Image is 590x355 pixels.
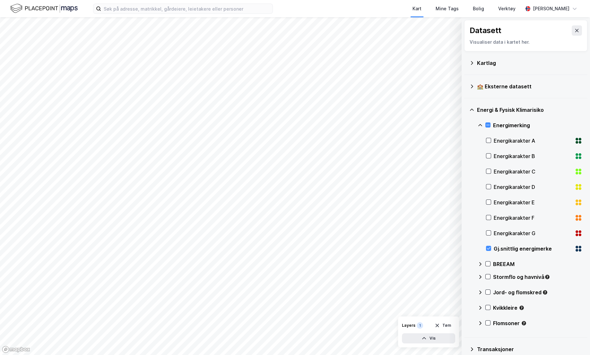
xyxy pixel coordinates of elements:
div: Kart [412,5,421,13]
div: Mine Tags [436,5,459,13]
div: Energikarakter C [494,168,572,175]
div: [PERSON_NAME] [533,5,569,13]
div: Verktøy [498,5,516,13]
div: Stormflo og havnivå [493,273,582,281]
a: Mapbox homepage [2,346,30,353]
div: Transaksjoner [477,345,582,353]
div: Kartlag [477,59,582,67]
div: Energikarakter F [494,214,572,222]
div: Flomsoner [493,319,582,327]
div: Energimerking [493,121,582,129]
div: Bolig [473,5,484,13]
div: Jord- og flomskred [493,288,582,296]
iframe: Chat Widget [558,324,590,355]
div: BREEAM [493,260,582,268]
div: 🏫 Eksterne datasett [477,83,582,90]
div: Tooltip anchor [521,320,527,326]
img: logo.f888ab2527a4732fd821a326f86c7f29.svg [10,3,78,14]
div: Tooltip anchor [542,289,548,295]
div: Tooltip anchor [519,305,525,311]
div: Energi & Fysisk Klimarisiko [477,106,582,114]
input: Søk på adresse, matrikkel, gårdeiere, leietakere eller personer [101,4,273,13]
div: 1 [417,322,423,329]
div: Visualiser data i kartet her. [470,38,582,46]
div: Tooltip anchor [544,274,550,280]
div: Energikarakter D [494,183,572,191]
div: Energikarakter B [494,152,572,160]
div: Energikarakter E [494,199,572,206]
button: Vis [402,333,455,343]
button: Tøm [430,320,455,331]
div: Datasett [470,25,501,36]
div: Kvikkleire [493,304,582,312]
div: Gj.snittlig energimerke [494,245,572,253]
div: Layers [402,323,415,328]
div: Energikarakter A [494,137,572,145]
div: Energikarakter G [494,229,572,237]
